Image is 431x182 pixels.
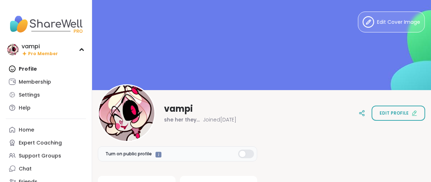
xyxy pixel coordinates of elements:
[203,116,236,123] span: Joined [DATE]
[164,103,193,115] span: vampi
[380,110,409,116] span: Edit profile
[6,136,86,149] a: Expert Coaching
[28,51,58,57] span: Pro Member
[19,126,34,134] div: Home
[377,18,420,26] span: Edit Cover Image
[22,43,58,50] div: vampi
[99,85,154,141] img: vampi
[6,12,86,37] img: ShareWell Nav Logo
[6,88,86,101] a: Settings
[6,162,86,175] a: Chat
[19,152,61,160] div: Support Groups
[6,75,86,88] a: Membership
[155,152,162,158] iframe: Spotlight
[19,139,62,147] div: Expert Coaching
[6,123,86,136] a: Home
[19,105,31,112] div: Help
[358,12,425,32] button: Edit Cover Image
[19,92,40,99] div: Settings
[372,106,425,121] button: Edit profile
[6,101,86,114] a: Help
[7,44,19,56] img: vampi
[105,151,152,157] span: Turn on public profile
[164,116,200,123] span: she her they them
[6,149,86,162] a: Support Groups
[19,79,51,86] div: Membership
[19,165,32,173] div: Chat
